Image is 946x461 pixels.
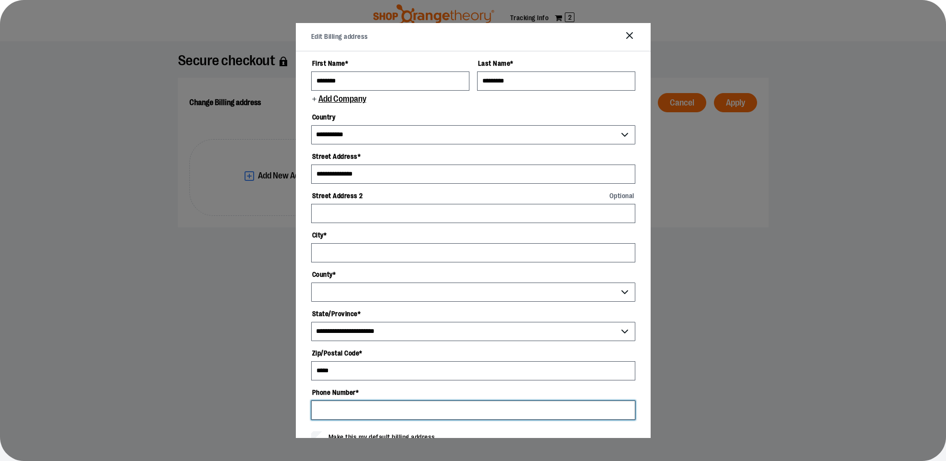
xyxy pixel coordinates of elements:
[311,431,323,443] input: Make this my default billing address
[311,95,366,105] button: Add Company
[311,32,368,42] h2: Edit Billing address
[311,266,635,283] label: County *
[317,95,366,104] span: Add Company
[311,227,635,243] label: City *
[477,55,635,71] label: Last Name *
[311,109,635,125] label: Country
[624,30,635,44] button: Close
[311,306,635,322] label: State/Province *
[311,55,469,71] label: First Name *
[311,384,635,401] label: Phone Number *
[311,345,635,361] label: Zip/Postal Code *
[609,192,634,199] span: Optional
[311,148,635,165] label: Street Address *
[311,188,635,204] label: Street Address 2
[328,432,435,442] span: Make this my default billing address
